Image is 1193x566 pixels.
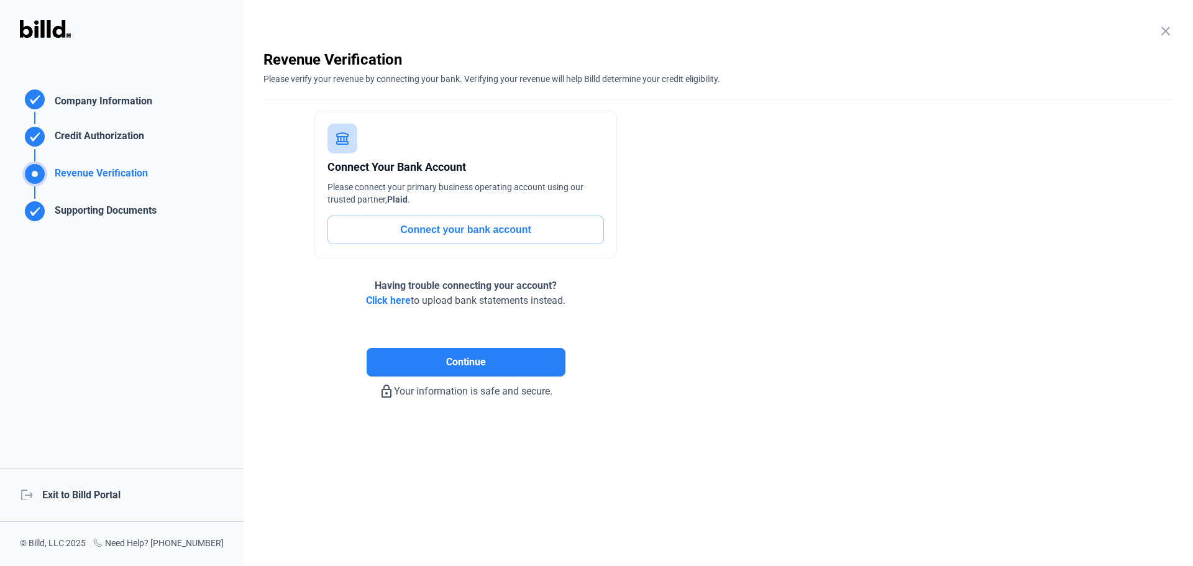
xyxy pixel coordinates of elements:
[327,158,604,176] div: Connect Your Bank Account
[367,348,565,377] button: Continue
[375,280,557,291] span: Having trouble connecting your account?
[327,216,604,244] button: Connect your bank account
[50,203,157,224] div: Supporting Documents
[50,94,152,112] div: Company Information
[20,20,71,38] img: Billd Logo
[446,355,486,370] span: Continue
[366,278,565,308] div: to upload bank statements instead.
[50,166,148,186] div: Revenue Verification
[20,537,86,551] div: © Billd, LLC 2025
[50,129,144,149] div: Credit Authorization
[327,181,604,206] div: Please connect your primary business operating account using our trusted partner, .
[263,70,1173,85] div: Please verify your revenue by connecting your bank. Verifying your revenue will help Billd determ...
[379,384,394,399] mat-icon: lock_outline
[387,194,408,204] span: Plaid
[366,294,411,306] span: Click here
[93,537,224,551] div: Need Help? [PHONE_NUMBER]
[1158,24,1173,39] mat-icon: close
[263,377,668,399] div: Your information is safe and secure.
[263,50,1173,70] div: Revenue Verification
[20,488,32,500] mat-icon: logout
